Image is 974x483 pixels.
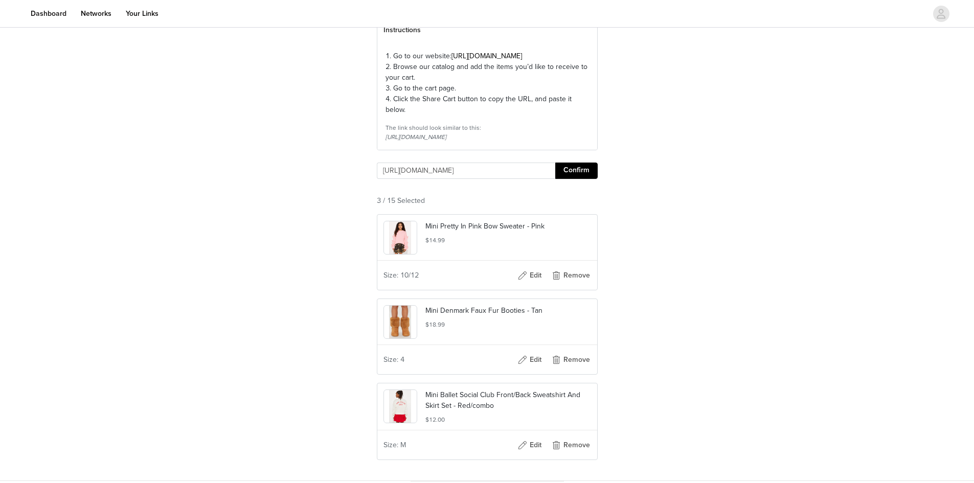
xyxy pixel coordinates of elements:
span: Size: 10/12 [383,270,419,281]
button: Edit [509,352,550,368]
img: product image [389,306,411,338]
button: Confirm [555,163,598,179]
span: 3 / 15 Selected [377,195,425,206]
div: The link should look similar to this: [386,123,589,132]
p: Mini Pretty In Pink Bow Sweater - Pink [425,221,591,232]
p: 3. Go to the cart page. [386,83,589,94]
div: [URL][DOMAIN_NAME] [386,132,589,142]
span: Size: M [383,440,406,450]
img: product image [389,390,411,423]
div: Instructions [377,18,597,42]
div: avatar [936,6,946,22]
button: Edit [509,437,550,453]
h5: $18.99 [425,320,591,329]
input: Checkout URL [377,163,555,179]
h5: $12.00 [425,415,591,424]
button: Remove [550,352,591,368]
span: Size: 4 [383,354,404,365]
p: Mini Ballet Social Club Front/Back Sweatshirt And Skirt Set - Red/combo [425,389,591,411]
a: Your Links [120,2,165,25]
a: Dashboard [25,2,73,25]
p: Mini Denmark Faux Fur Booties - Tan [425,305,591,316]
p: 2. Browse our catalog and add the items you’d like to receive to your cart. [386,61,589,83]
a: [URL][DOMAIN_NAME] [451,52,522,60]
p: 1. Go to our website: [386,51,589,61]
button: Remove [550,267,591,284]
button: Remove [550,437,591,453]
a: Networks [75,2,118,25]
p: 4. Click the Share Cart button to copy the URL, and paste it below. [386,94,589,115]
h5: $14.99 [425,236,591,245]
button: Edit [509,267,550,284]
img: product image [389,221,411,254]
